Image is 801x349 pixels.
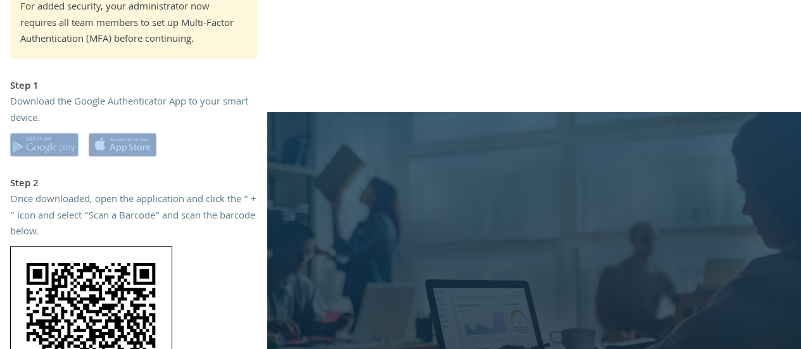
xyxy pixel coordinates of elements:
div: Once downloaded, open the application and click the “ + “ icon and select “Scan a Barcode” and sc... [10,193,257,241]
strong: Step 1 [10,79,39,95]
img: apple-app-store.svg [89,133,156,156]
strong: Step 2 [10,176,39,193]
div: Download the Google Authenticator App to your smart device. [10,95,257,127]
img: google-play.svg [10,133,79,156]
